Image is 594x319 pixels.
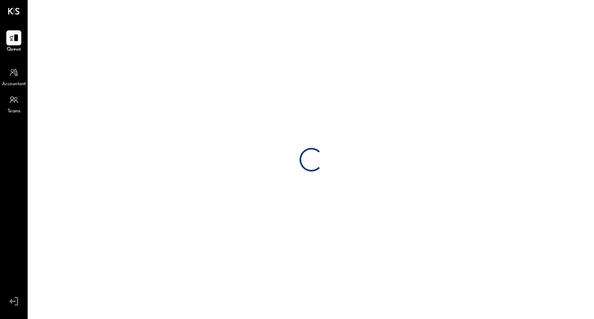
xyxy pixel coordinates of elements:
a: Teams [0,92,27,115]
span: Accountant [2,81,26,88]
span: Queue [7,46,21,53]
span: Teams [7,108,21,115]
a: Queue [0,30,27,53]
a: Accountant [0,65,27,88]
